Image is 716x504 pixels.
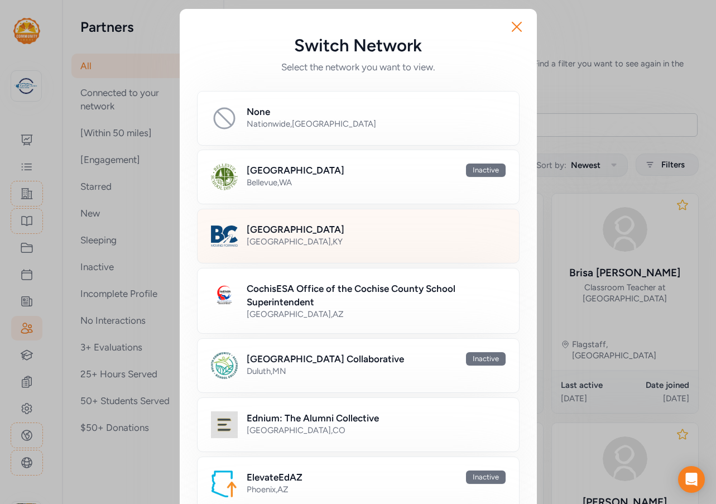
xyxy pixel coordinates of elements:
h2: None [247,105,270,118]
img: Logo [211,282,238,309]
div: Bellevue , WA [247,177,506,188]
div: Nationwide , [GEOGRAPHIC_DATA] [247,118,506,129]
span: Select the network you want to view. [198,60,519,74]
div: Inactive [466,164,506,177]
h5: Switch Network [198,36,519,56]
div: Duluth , MN [247,366,506,377]
div: Open Intercom Messenger [678,466,705,493]
img: Logo [211,411,238,438]
div: [GEOGRAPHIC_DATA] , AZ [247,309,506,320]
div: [GEOGRAPHIC_DATA] , CO [247,425,506,436]
div: [GEOGRAPHIC_DATA] , KY [247,236,506,247]
img: Logo [211,223,238,249]
h2: ElevateEdAZ [247,471,302,484]
img: Logo [211,164,238,190]
h2: [GEOGRAPHIC_DATA] [247,223,344,236]
img: Logo [211,352,238,379]
h2: [GEOGRAPHIC_DATA] [247,164,344,177]
div: Inactive [466,352,506,366]
h2: Ednium: The Alumni Collective [247,411,379,425]
h2: [GEOGRAPHIC_DATA] Collaborative [247,352,404,366]
h2: CochisESA Office of the Cochise County School Superintendent [247,282,506,309]
div: Phoenix , AZ [247,484,506,495]
img: Logo [211,471,238,497]
div: Inactive [466,471,506,484]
